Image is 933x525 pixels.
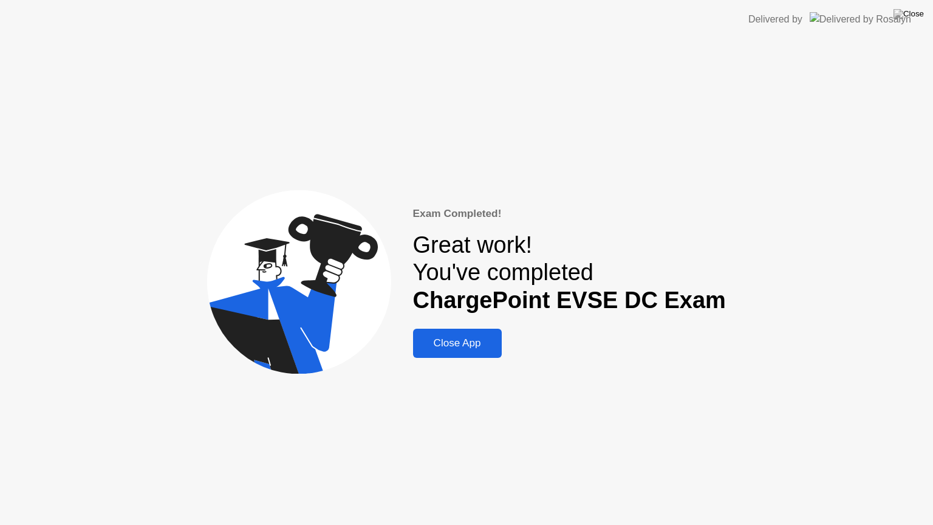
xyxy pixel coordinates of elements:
[413,287,726,313] b: ChargePoint EVSE DC Exam
[413,232,726,315] div: Great work! You've completed
[894,9,924,19] img: Close
[810,12,911,26] img: Delivered by Rosalyn
[417,337,498,349] div: Close App
[413,206,726,222] div: Exam Completed!
[748,12,802,27] div: Delivered by
[413,329,502,358] button: Close App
